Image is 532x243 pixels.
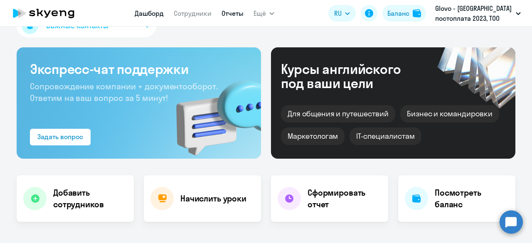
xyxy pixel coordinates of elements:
a: Сотрудники [174,9,212,17]
p: Glovo - [GEOGRAPHIC_DATA] постоплата 2023, ТОО GLOVO [GEOGRAPHIC_DATA] [435,3,512,23]
h3: Экспресс-чат поддержки [30,61,248,77]
img: bg-img [164,65,261,159]
h4: Начислить уроки [180,193,246,204]
a: Отчеты [222,9,244,17]
button: Glovo - [GEOGRAPHIC_DATA] постоплата 2023, ТОО GLOVO [GEOGRAPHIC_DATA] [431,3,525,23]
div: Задать вопрос [37,132,83,142]
div: Маркетологам [281,128,345,145]
span: RU [334,8,342,18]
h4: Сформировать отчет [308,187,382,210]
div: Бизнес и командировки [400,105,499,123]
button: Ещё [254,5,274,22]
button: RU [328,5,356,22]
div: Баланс [387,8,409,18]
div: Курсы английского под ваши цели [281,62,423,90]
span: Ещё [254,8,266,18]
span: Сопровождение компании + документооборот. Ответим на ваш вопрос за 5 минут! [30,81,218,103]
img: balance [413,9,421,17]
div: Для общения и путешествий [281,105,395,123]
button: Балансbalance [382,5,426,22]
button: Задать вопрос [30,129,91,145]
h4: Добавить сотрудников [53,187,127,210]
h4: Посмотреть баланс [435,187,509,210]
a: Дашборд [135,9,164,17]
div: IT-специалистам [350,128,421,145]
